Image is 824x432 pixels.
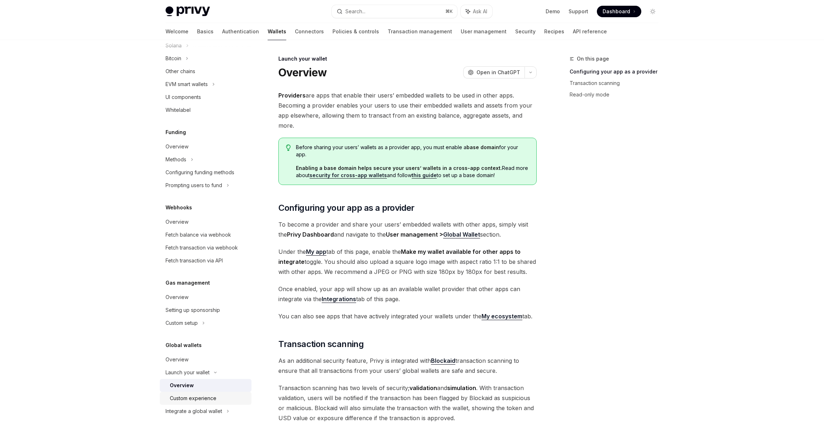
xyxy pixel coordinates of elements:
div: Setting up sponsorship [166,306,220,314]
div: Prompting users to fund [166,181,222,190]
a: Transaction management [388,23,452,40]
button: Open in ChatGPT [463,66,524,79]
strong: Privy Dashboard [287,231,334,238]
button: Search...⌘K [332,5,457,18]
a: Overview [160,291,251,304]
div: Launch your wallet [166,368,210,377]
strong: Make my wallet available for other apps to integrate [278,248,521,265]
a: UI components [160,91,251,104]
strong: Enabling a base domain helps secure your users’ wallets in a cross-app context. [296,165,502,171]
a: Wallets [268,23,286,40]
a: User management [461,23,507,40]
a: Custom experience [160,392,251,405]
div: UI components [166,93,201,101]
div: EVM smart wallets [166,80,208,89]
a: Fetch transaction via webhook [160,241,251,254]
span: ⌘ K [445,9,453,14]
h5: Webhooks [166,203,192,212]
span: Configuring your app as a provider [278,202,415,214]
h5: Gas management [166,279,210,287]
div: Launch your wallet [278,55,537,62]
strong: validation [409,384,437,391]
a: Policies & controls [332,23,379,40]
strong: Providers [278,92,306,99]
span: As an additional security feature, Privy is integrated with transaction scanning to ensure that a... [278,356,537,376]
span: Ask AI [473,8,487,15]
a: Configuring funding methods [160,166,251,179]
div: Fetch balance via webhook [166,231,231,239]
a: Configuring your app as a provider [570,66,664,77]
div: Overview [166,293,188,302]
div: Whitelabel [166,106,191,114]
strong: simulation [447,384,476,391]
a: Connectors [295,23,324,40]
span: are apps that enable their users’ embedded wallets to be used in other apps. Becoming a provider ... [278,90,537,130]
a: Dashboard [597,6,641,17]
div: Custom experience [170,394,216,403]
div: Overview [166,218,188,226]
h5: Global wallets [166,341,202,350]
a: Integrations [322,295,356,303]
a: Demo [546,8,560,15]
a: Global Wallet [443,231,480,238]
a: Welcome [166,23,188,40]
a: Blockaid [431,357,455,365]
a: Transaction scanning [570,77,664,89]
a: Whitelabel [160,104,251,117]
span: Dashboard [603,8,630,15]
div: Methods [166,155,186,164]
a: My app [306,248,326,256]
div: Configuring funding methods [166,168,234,177]
a: security for cross-app wallets [310,172,387,179]
span: Transaction scanning [278,338,364,350]
strong: My ecosystem [482,313,522,320]
span: Read more about and follow to set up a base domain! [296,165,529,179]
a: Basics [197,23,214,40]
div: Integrate a global wallet [166,407,222,416]
img: light logo [166,6,210,16]
span: Transaction scanning has two levels of security; and . With transaction validation, users will be... [278,383,537,423]
a: Overview [160,379,251,392]
div: Bitcoin [166,54,181,63]
a: API reference [573,23,607,40]
a: Overview [160,140,251,153]
h5: Funding [166,128,186,137]
span: Open in ChatGPT [476,69,520,76]
a: Overview [160,353,251,366]
button: Ask AI [461,5,492,18]
span: On this page [577,54,609,63]
a: Read-only mode [570,89,664,100]
a: this guide [412,172,437,179]
div: Other chains [166,67,195,76]
h1: Overview [278,66,327,79]
div: Overview [166,355,188,364]
a: Fetch balance via webhook [160,228,251,241]
div: Overview [170,381,194,390]
span: To become a provider and share your users’ embedded wallets with other apps, simply visit the and... [278,219,537,239]
span: Before sharing your users’ wallets as a provider app, you must enable a for your app. [296,144,529,158]
a: Setting up sponsorship [160,304,251,317]
a: Recipes [544,23,564,40]
a: Fetch transaction via API [160,254,251,267]
a: Overview [160,215,251,228]
strong: base domain [466,144,499,150]
span: Under the tab of this page, enable the toggle. You should also upload a square logo image with as... [278,247,537,277]
a: Security [515,23,536,40]
a: Other chains [160,65,251,78]
div: Search... [345,7,365,16]
a: My ecosystem [482,313,522,320]
div: Custom setup [166,319,198,327]
strong: User management > [386,231,480,238]
div: Overview [166,142,188,151]
span: You can also see apps that have actively integrated your wallets under the tab. [278,311,537,321]
div: Fetch transaction via API [166,256,223,265]
button: Toggle dark mode [647,6,658,17]
svg: Tip [286,144,291,151]
strong: Integrations [322,295,356,303]
div: Fetch transaction via webhook [166,243,238,252]
span: Once enabled, your app will show up as an available wallet provider that other apps can integrate... [278,284,537,304]
a: Authentication [222,23,259,40]
a: Support [569,8,588,15]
